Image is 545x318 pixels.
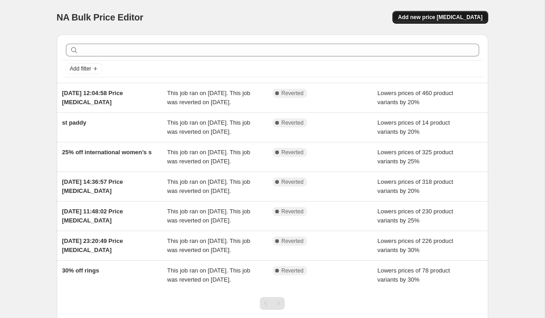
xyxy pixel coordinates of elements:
[167,208,250,224] span: This job ran on [DATE]. This job was reverted on [DATE].
[70,65,91,72] span: Add filter
[66,63,102,74] button: Add filter
[167,237,250,253] span: This job ran on [DATE]. This job was reverted on [DATE].
[377,237,453,253] span: Lowers prices of 226 product variants by 30%
[282,267,304,274] span: Reverted
[377,90,453,106] span: Lowers prices of 460 product variants by 20%
[377,267,450,283] span: Lowers prices of 78 product variants by 30%
[62,90,123,106] span: [DATE] 12:04:58 Price [MEDICAL_DATA]
[167,178,250,194] span: This job ran on [DATE]. This job was reverted on [DATE].
[167,149,250,165] span: This job ran on [DATE]. This job was reverted on [DATE].
[282,149,304,156] span: Reverted
[62,208,123,224] span: [DATE] 11:48:02 Price [MEDICAL_DATA]
[167,90,250,106] span: This job ran on [DATE]. This job was reverted on [DATE].
[62,178,123,194] span: [DATE] 14:36:57 Price [MEDICAL_DATA]
[62,237,123,253] span: [DATE] 23:20:49 Price [MEDICAL_DATA]
[167,119,250,135] span: This job ran on [DATE]. This job was reverted on [DATE].
[282,119,304,126] span: Reverted
[377,149,453,165] span: Lowers prices of 325 product variants by 25%
[62,149,152,156] span: 25% off international women’s s
[282,237,304,245] span: Reverted
[282,178,304,186] span: Reverted
[377,119,450,135] span: Lowers prices of 14 product variants by 20%
[377,178,453,194] span: Lowers prices of 318 product variants by 20%
[282,208,304,215] span: Reverted
[260,297,285,310] nav: Pagination
[377,208,453,224] span: Lowers prices of 230 product variants by 25%
[392,11,488,24] button: Add new price [MEDICAL_DATA]
[282,90,304,97] span: Reverted
[57,12,144,22] span: NA Bulk Price Editor
[167,267,250,283] span: This job ran on [DATE]. This job was reverted on [DATE].
[62,119,86,126] span: st paddy
[398,14,482,21] span: Add new price [MEDICAL_DATA]
[62,267,99,274] span: 30% off rings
